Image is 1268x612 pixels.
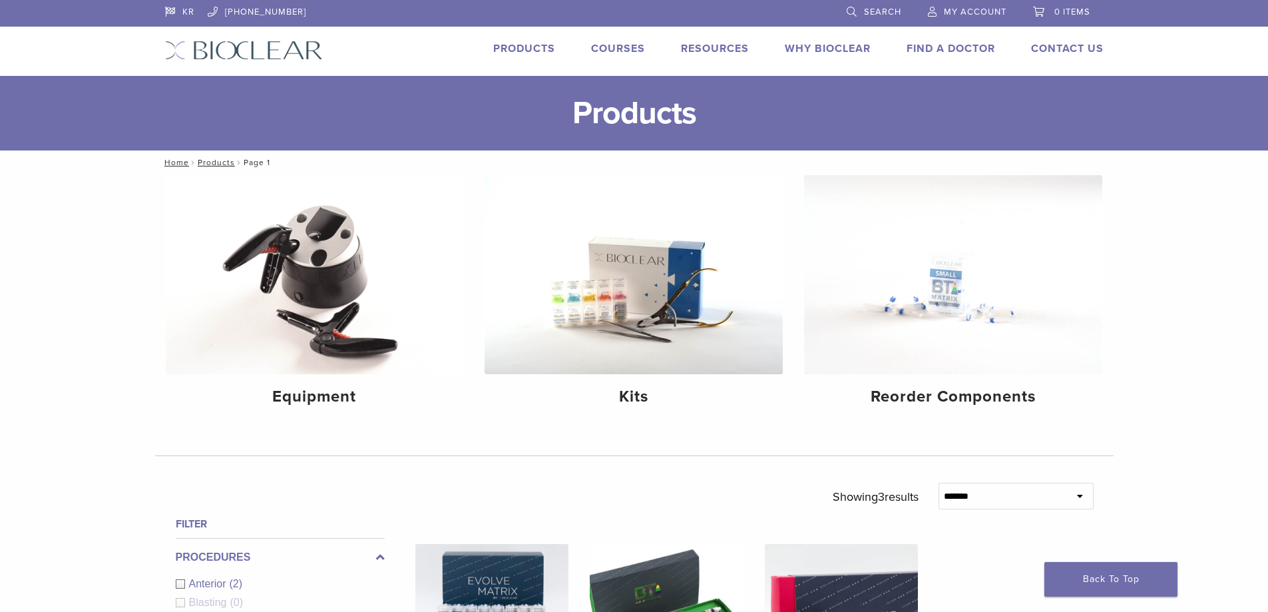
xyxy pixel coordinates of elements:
span: 0 items [1054,7,1090,17]
a: Equipment [166,175,464,418]
a: Reorder Components [804,175,1102,418]
span: Search [864,7,901,17]
h4: Filter [176,516,385,532]
img: Equipment [166,175,464,374]
a: Resources [681,42,749,55]
nav: Page 1 [155,151,1114,174]
span: / [235,159,244,166]
a: Find A Doctor [907,42,995,55]
a: Courses [591,42,645,55]
a: Kits [485,175,783,418]
span: (2) [230,578,243,589]
h4: Kits [495,385,772,409]
a: Contact Us [1031,42,1104,55]
label: Procedures [176,549,385,565]
span: My Account [944,7,1006,17]
span: 3 [878,489,885,504]
a: Products [198,158,235,167]
span: Blasting [189,597,230,608]
span: (0) [230,597,243,608]
p: Showing results [833,483,919,511]
img: Kits [485,175,783,374]
span: Anterior [189,578,230,589]
a: Home [160,158,189,167]
a: Products [493,42,555,55]
h4: Reorder Components [815,385,1092,409]
a: Why Bioclear [785,42,871,55]
a: Back To Top [1044,562,1177,597]
img: Reorder Components [804,175,1102,374]
span: / [189,159,198,166]
h4: Equipment [176,385,453,409]
img: Bioclear [165,41,323,60]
